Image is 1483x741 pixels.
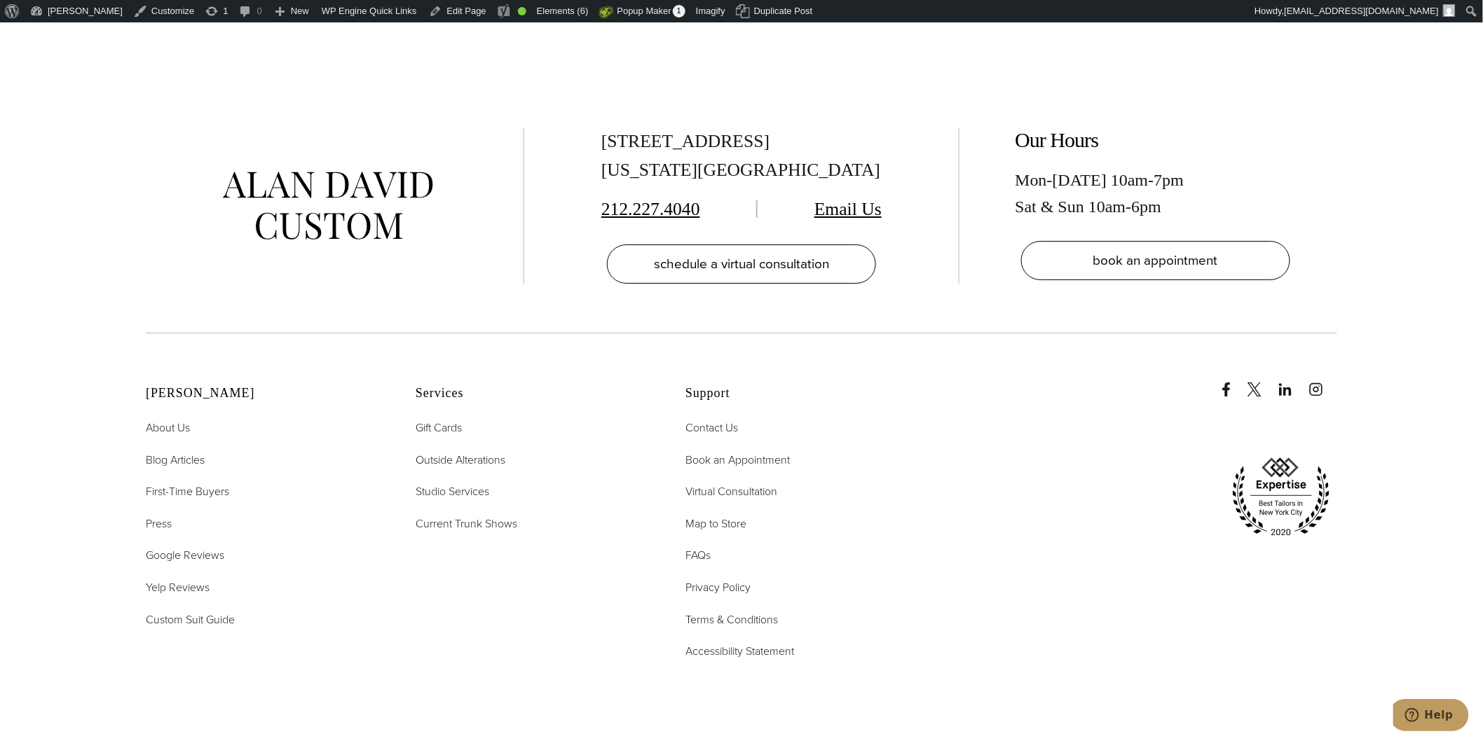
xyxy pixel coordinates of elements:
[685,420,738,436] span: Contact Us
[416,451,505,469] a: Outside Alterations
[601,199,700,219] a: 212.227.4040
[685,546,711,565] a: FAQs
[685,386,920,401] h2: Support
[814,199,882,219] a: Email Us
[416,452,505,468] span: Outside Alterations
[685,547,711,563] span: FAQs
[416,386,650,401] h2: Services
[685,419,738,437] a: Contact Us
[146,451,205,469] a: Blog Articles
[146,452,205,468] span: Blog Articles
[146,515,172,533] a: Press
[1016,127,1296,153] h2: Our Hours
[146,420,190,436] span: About Us
[685,611,778,628] span: Terms & Conditions
[685,611,778,629] a: Terms & Conditions
[146,579,210,595] span: Yelp Reviews
[685,452,790,468] span: Book an Appointment
[685,515,746,533] a: Map to Store
[416,483,489,501] a: Studio Services
[685,483,777,501] a: Virtual Consultation
[416,515,517,533] a: Current Trunk Shows
[607,244,876,284] a: schedule a virtual consultation
[1285,6,1439,16] span: [EMAIL_ADDRESS][DOMAIN_NAME]
[1225,452,1337,542] img: expertise, best tailors in new york city 2020
[416,483,489,499] span: Studio Services
[685,642,794,660] a: Accessibility Statement
[416,420,462,436] span: Gift Cards
[685,419,920,660] nav: Support Footer Nav
[146,611,235,629] a: Custom Suit Guide
[685,515,746,532] span: Map to Store
[146,547,224,563] span: Google Reviews
[601,127,882,185] div: [STREET_ADDRESS] [US_STATE][GEOGRAPHIC_DATA]
[416,515,517,532] span: Current Trunk Shows
[146,419,381,628] nav: Alan David Footer Nav
[146,419,190,437] a: About Us
[416,419,650,532] nav: Services Footer Nav
[146,611,235,628] span: Custom Suit Guide
[685,451,790,469] a: Book an Appointment
[146,515,172,532] span: Press
[1016,167,1296,221] div: Mon-[DATE] 10am-7pm Sat & Sun 10am-6pm
[146,386,381,401] h2: [PERSON_NAME]
[685,643,794,659] span: Accessibility Statement
[146,483,229,501] a: First-Time Buyers
[518,7,526,15] div: Good
[1219,368,1245,396] a: Facebook
[1309,368,1337,396] a: instagram
[1278,368,1306,396] a: linkedin
[146,546,224,565] a: Google Reviews
[685,483,777,499] span: Virtual Consultation
[146,483,229,499] span: First-Time Buyers
[1093,250,1218,270] span: book an appointment
[1248,368,1276,396] a: x/twitter
[146,579,210,597] a: Yelp Reviews
[223,172,433,240] img: alan david custom
[1021,241,1290,280] a: book an appointment
[685,579,751,597] a: Privacy Policy
[416,419,462,437] a: Gift Cards
[685,579,751,595] span: Privacy Policy
[1393,699,1469,734] iframe: Opens a widget where you can chat to one of our agents
[673,5,685,18] span: 1
[654,254,829,274] span: schedule a virtual consultation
